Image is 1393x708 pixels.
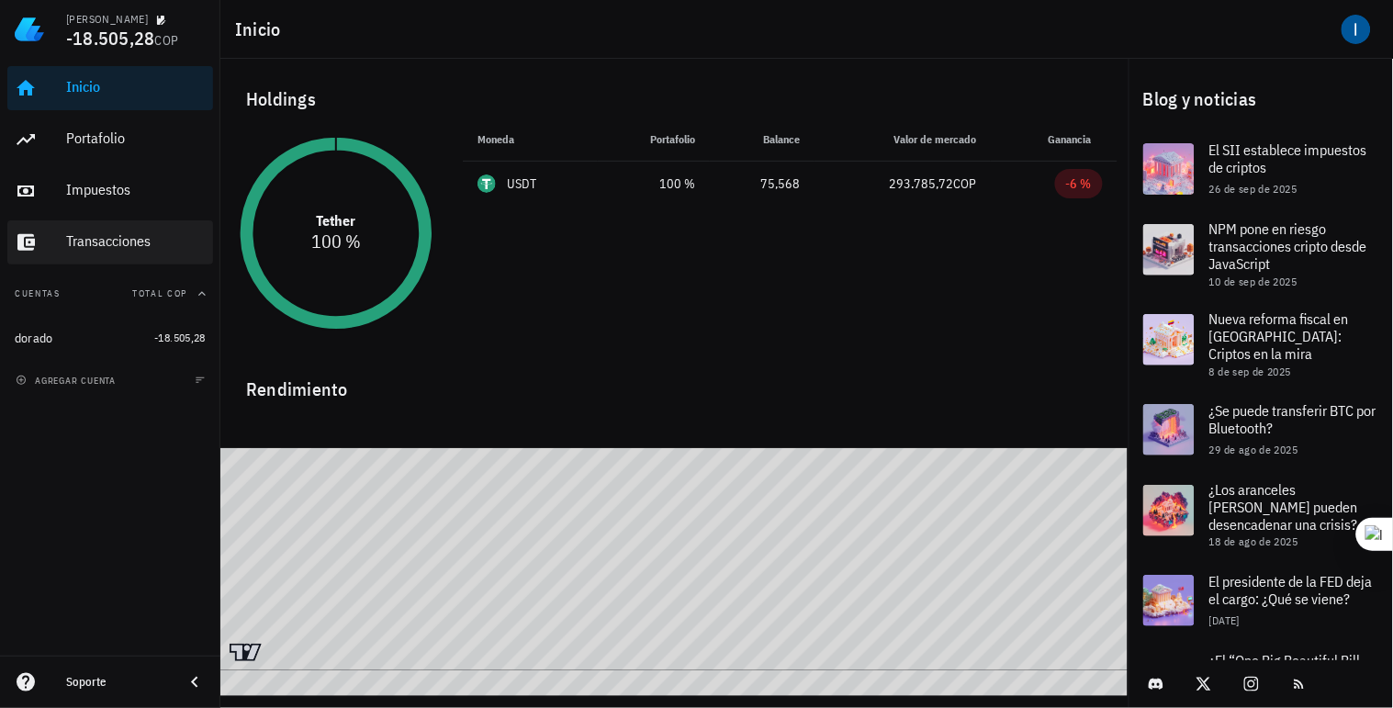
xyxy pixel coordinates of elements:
[1209,572,1373,608] span: El presidente de la FED deja el cargo: ¿Qué se viene?
[66,129,206,147] div: Portafolio
[612,174,696,194] div: 100 %
[1129,389,1393,470] a: ¿Se puede transferir BTC por Bluetooth? 29 de ago de 2025
[1209,275,1298,288] span: 10 de sep de 2025
[155,32,179,49] span: COP
[477,174,496,193] div: USDT-icon
[1129,129,1393,209] a: El SII establece impuestos de criptos 26 de sep de 2025
[1342,15,1371,44] div: avatar
[66,78,206,96] div: Inicio
[889,175,953,192] span: 293.785,72
[66,181,206,198] div: Impuestos
[1049,132,1103,146] span: Ganancia
[7,118,213,162] a: Portafolio
[235,15,288,44] h1: Inicio
[1129,470,1393,560] a: ¿Los aranceles [PERSON_NAME] pueden desencadenar una crisis? 18 de ago de 2025
[230,644,262,661] a: Charting by TradingView
[1209,219,1367,273] span: NPM pone en riesgo transacciones cripto desde JavaScript
[231,360,1118,404] div: Rendimiento
[1209,443,1298,456] span: 29 de ago de 2025
[710,118,814,162] th: Balance
[7,220,213,264] a: Transacciones
[1209,480,1358,534] span: ¿Los aranceles [PERSON_NAME] pueden desencadenar una crisis?
[1209,182,1298,196] span: 26 de sep de 2025
[814,118,991,162] th: Valor de mercado
[66,232,206,250] div: Transacciones
[725,174,800,194] div: 75,568
[1129,299,1393,389] a: Nueva reforma fiscal en [GEOGRAPHIC_DATA]: Criptos en la mira 8 de sep de 2025
[15,15,44,44] img: LedgiFi
[1209,365,1291,378] span: 8 de sep de 2025
[7,169,213,213] a: Impuestos
[507,174,537,193] div: USDT
[953,175,976,192] span: COP
[1209,613,1240,627] span: [DATE]
[7,66,213,110] a: Inicio
[1209,309,1349,363] span: Nueva reforma fiscal en [GEOGRAPHIC_DATA]: Criptos en la mira
[1129,209,1393,299] a: NPM pone en riesgo transacciones cripto desde JavaScript 10 de sep de 2025
[66,12,148,27] div: [PERSON_NAME]
[1129,70,1393,129] div: Blog y noticias
[7,316,213,360] a: dorado -18.505,28
[154,331,206,344] span: -18.505,28
[1209,401,1376,437] span: ¿Se puede transferir BTC por Bluetooth?
[7,272,213,316] button: CuentasTotal COP
[1209,534,1298,548] span: 18 de ago de 2025
[231,70,1118,129] div: Holdings
[1066,174,1092,193] div: -6 %
[19,375,116,387] span: agregar cuenta
[132,287,187,299] span: Total COP
[66,675,169,690] div: Soporte
[1129,560,1393,641] a: El presidente de la FED deja el cargo: ¿Qué se viene? [DATE]
[1209,140,1367,176] span: El SII establece impuestos de criptos
[463,118,598,162] th: Moneda
[11,371,124,389] button: agregar cuenta
[598,118,711,162] th: Portafolio
[66,26,155,51] span: -18.505,28
[15,331,53,346] div: dorado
